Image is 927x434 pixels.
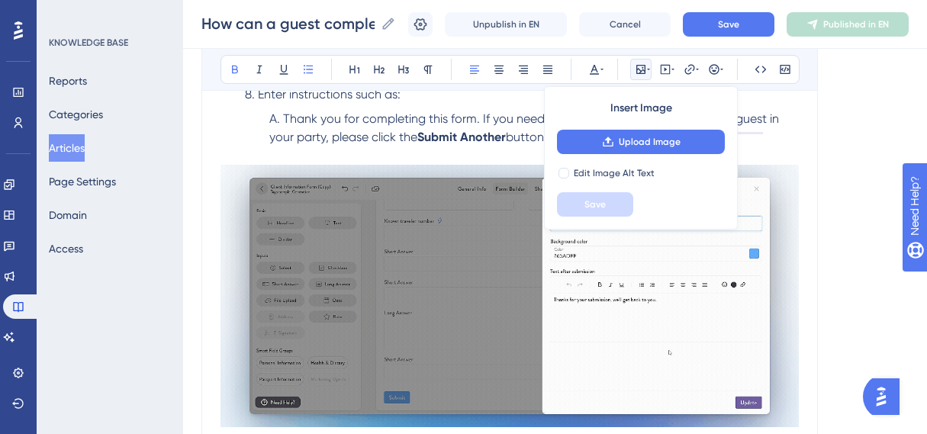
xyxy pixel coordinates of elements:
span: Save [584,198,606,211]
span: Need Help? [36,4,95,22]
button: Categories [49,101,103,128]
span: Enter instructions such as: [258,87,401,101]
button: Domain [49,201,87,229]
button: Upload Image [557,130,725,154]
button: Unpublish in EN [445,12,567,37]
span: button below. [506,130,583,144]
span: Thank you for completing this form. If you need to complete the form for another guest in your pa... [269,111,782,144]
div: KNOWLEDGE BASE [49,37,128,49]
button: Published in EN [787,12,909,37]
button: Access [49,235,83,262]
button: Articles [49,134,85,162]
input: Article Name [201,13,375,34]
button: Save [557,192,633,217]
span: Published in EN [823,18,889,31]
button: Reports [49,67,87,95]
iframe: UserGuiding AI Assistant Launcher [863,374,909,420]
button: Cancel [579,12,671,37]
span: Save [718,18,739,31]
span: Unpublish in EN [473,18,539,31]
button: Page Settings [49,168,116,195]
button: Save [683,12,774,37]
span: Upload Image [619,136,681,148]
strong: Submit Another [417,130,506,144]
span: Insert Image [610,99,672,117]
span: Edit Image Alt Text [574,167,655,179]
span: Cancel [610,18,641,31]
